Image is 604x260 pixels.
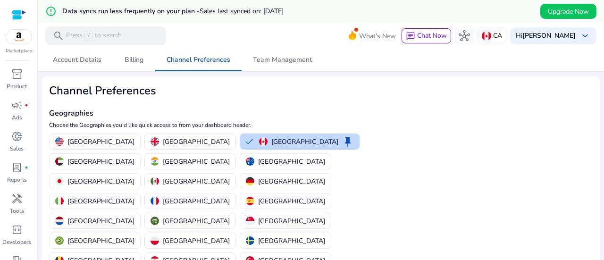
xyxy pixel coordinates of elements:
img: it.svg [55,197,64,205]
p: CA [493,27,502,44]
p: Marketplace [6,48,32,55]
img: nl.svg [55,217,64,225]
p: Ads [12,113,22,122]
span: Billing [125,57,143,63]
img: ca.svg [259,137,268,146]
button: hub [455,26,474,45]
span: fiber_manual_record [25,166,28,169]
p: [GEOGRAPHIC_DATA] [258,216,325,226]
span: Channel Preferences [167,57,230,63]
img: fr.svg [151,197,159,205]
button: Upgrade Now [540,4,596,19]
p: [GEOGRAPHIC_DATA] [67,196,134,206]
span: code_blocks [11,224,23,235]
p: Developers [2,238,31,246]
img: au.svg [246,157,254,166]
img: jp.svg [55,177,64,185]
img: sg.svg [246,217,254,225]
p: Tools [10,207,24,215]
p: [GEOGRAPHIC_DATA] [163,157,230,167]
p: [GEOGRAPHIC_DATA] [67,157,134,167]
p: [GEOGRAPHIC_DATA] [67,137,134,147]
img: sa.svg [151,217,159,225]
img: es.svg [246,197,254,205]
p: [GEOGRAPHIC_DATA] [163,137,230,147]
span: Sales last synced on: [DATE] [200,7,284,16]
img: se.svg [246,236,254,245]
p: [GEOGRAPHIC_DATA] [258,196,325,206]
p: [GEOGRAPHIC_DATA] [163,176,230,186]
span: What's New [359,28,396,44]
span: Chat Now [417,31,447,40]
p: [GEOGRAPHIC_DATA] [258,176,325,186]
img: uk.svg [151,137,159,146]
span: campaign [11,100,23,111]
p: [GEOGRAPHIC_DATA] [163,216,230,226]
p: [GEOGRAPHIC_DATA] [67,216,134,226]
img: de.svg [246,177,254,185]
p: [GEOGRAPHIC_DATA] [271,137,338,147]
img: pl.svg [151,236,159,245]
p: [GEOGRAPHIC_DATA] [258,157,325,167]
p: Product [7,82,27,91]
img: us.svg [55,137,64,146]
p: [GEOGRAPHIC_DATA] [67,236,134,246]
p: [GEOGRAPHIC_DATA] [163,196,230,206]
img: ae.svg [55,157,64,166]
img: amazon.svg [6,30,32,44]
p: [GEOGRAPHIC_DATA] [258,236,325,246]
span: chat [406,32,415,41]
button: chatChat Now [402,28,451,43]
span: inventory_2 [11,68,23,80]
h5: Data syncs run less frequently on your plan - [62,8,284,16]
span: donut_small [11,131,23,142]
b: [PERSON_NAME] [522,31,576,40]
span: Team Management [253,57,312,63]
img: br.svg [55,236,64,245]
p: Choose the Geographies you'd like quick access to from your dashboard header. [49,121,411,129]
p: [GEOGRAPHIC_DATA] [163,236,230,246]
mat-icon: error_outline [45,6,57,17]
span: lab_profile [11,162,23,173]
span: / [84,31,93,41]
img: in.svg [151,157,159,166]
p: Sales [10,144,24,153]
h2: Channel Preferences [49,84,411,98]
span: keyboard_arrow_down [579,30,591,42]
span: fiber_manual_record [25,103,28,107]
img: ca.svg [482,31,491,41]
span: keep [342,136,353,147]
span: hub [459,30,470,42]
span: search [53,30,64,42]
img: mx.svg [151,177,159,185]
p: Reports [7,176,27,184]
p: Press to search [66,31,122,41]
span: Upgrade Now [548,7,589,17]
span: handyman [11,193,23,204]
p: Hi [516,33,576,39]
h4: Geographies [49,109,411,118]
p: [GEOGRAPHIC_DATA] [67,176,134,186]
span: Account Details [53,57,101,63]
